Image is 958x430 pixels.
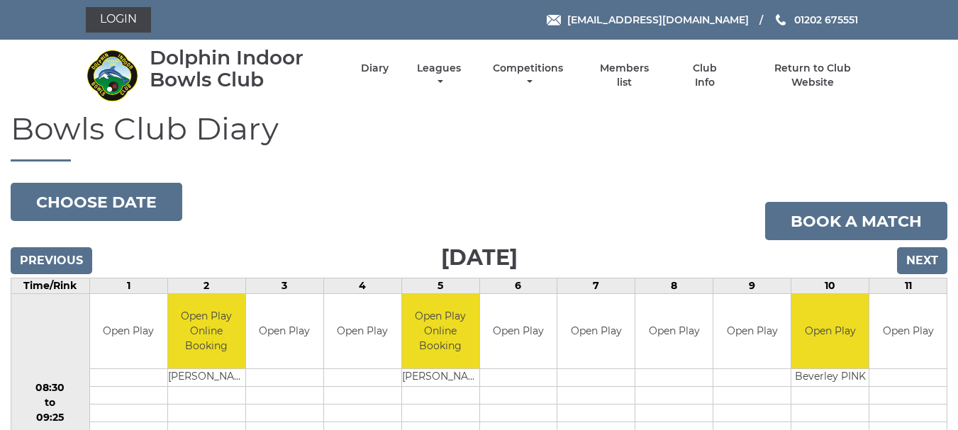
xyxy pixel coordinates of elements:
td: Open Play [246,294,323,368]
td: 4 [323,278,401,294]
td: 5 [401,278,479,294]
a: Members list [591,62,657,89]
td: 9 [713,278,791,294]
a: Login [86,7,151,33]
h1: Bowls Club Diary [11,111,947,162]
a: Leagues [413,62,464,89]
div: Dolphin Indoor Bowls Club [150,47,336,91]
button: Choose date [11,183,182,221]
td: Open Play [90,294,167,368]
td: 8 [635,278,713,294]
td: [PERSON_NAME] [402,368,479,386]
td: 1 [89,278,167,294]
a: Return to Club Website [752,62,872,89]
a: Diary [361,62,389,75]
a: Book a match [765,202,947,240]
a: Competitions [490,62,567,89]
td: 7 [557,278,635,294]
td: Time/Rink [11,278,90,294]
a: Phone us 01202 675551 [774,12,858,28]
td: Open Play [557,294,635,368]
span: 01202 675551 [794,13,858,26]
td: Open Play [635,294,713,368]
td: 10 [791,278,869,294]
img: Email [547,15,561,26]
td: 6 [479,278,557,294]
input: Next [897,247,947,274]
td: [PERSON_NAME] [168,368,245,386]
td: Open Play Online Booking [168,294,245,368]
td: 3 [245,278,323,294]
td: Beverley PINK [791,368,869,386]
td: Open Play [791,294,869,368]
td: 2 [167,278,245,294]
img: Phone us [776,14,786,26]
td: 11 [869,278,947,294]
input: Previous [11,247,92,274]
a: Email [EMAIL_ADDRESS][DOMAIN_NAME] [547,12,749,28]
td: Open Play Online Booking [402,294,479,368]
td: Open Play [480,294,557,368]
td: Open Play [713,294,791,368]
span: [EMAIL_ADDRESS][DOMAIN_NAME] [567,13,749,26]
a: Club Info [682,62,728,89]
td: Open Play [869,294,947,368]
td: Open Play [324,294,401,368]
img: Dolphin Indoor Bowls Club [86,49,139,102]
